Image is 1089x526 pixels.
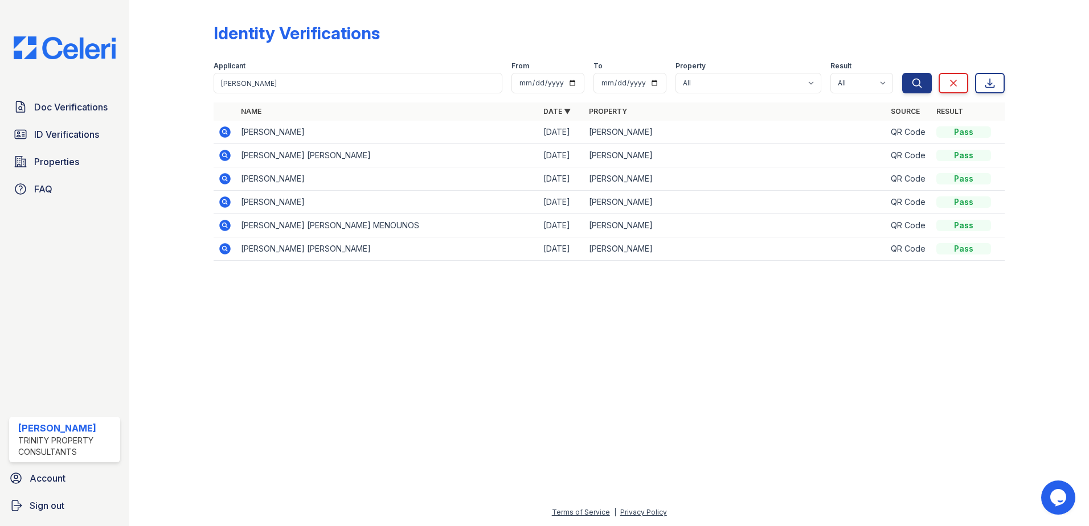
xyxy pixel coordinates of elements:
[18,421,116,435] div: [PERSON_NAME]
[936,243,991,254] div: Pass
[214,23,380,43] div: Identity Verifications
[675,61,706,71] label: Property
[584,121,887,144] td: [PERSON_NAME]
[9,123,120,146] a: ID Verifications
[891,107,920,116] a: Source
[886,237,932,261] td: QR Code
[584,214,887,237] td: [PERSON_NAME]
[539,237,584,261] td: [DATE]
[241,107,261,116] a: Name
[236,191,539,214] td: [PERSON_NAME]
[9,178,120,200] a: FAQ
[5,494,125,517] a: Sign out
[511,61,529,71] label: From
[539,144,584,167] td: [DATE]
[34,100,108,114] span: Doc Verifications
[9,96,120,118] a: Doc Verifications
[1041,480,1078,515] iframe: chat widget
[236,167,539,191] td: [PERSON_NAME]
[34,155,79,169] span: Properties
[886,121,932,144] td: QR Code
[552,508,610,516] a: Terms of Service
[584,167,887,191] td: [PERSON_NAME]
[589,107,627,116] a: Property
[18,435,116,458] div: Trinity Property Consultants
[886,144,932,167] td: QR Code
[236,214,539,237] td: [PERSON_NAME] [PERSON_NAME] MENOUNOS
[214,61,245,71] label: Applicant
[34,128,99,141] span: ID Verifications
[886,167,932,191] td: QR Code
[936,196,991,208] div: Pass
[830,61,851,71] label: Result
[236,237,539,261] td: [PERSON_NAME] [PERSON_NAME]
[236,121,539,144] td: [PERSON_NAME]
[539,214,584,237] td: [DATE]
[30,471,65,485] span: Account
[5,467,125,490] a: Account
[34,182,52,196] span: FAQ
[9,150,120,173] a: Properties
[614,508,616,516] div: |
[593,61,603,71] label: To
[620,508,667,516] a: Privacy Policy
[539,121,584,144] td: [DATE]
[936,126,991,138] div: Pass
[936,150,991,161] div: Pass
[236,144,539,167] td: [PERSON_NAME] [PERSON_NAME]
[543,107,571,116] a: Date ▼
[539,191,584,214] td: [DATE]
[886,191,932,214] td: QR Code
[584,144,887,167] td: [PERSON_NAME]
[214,73,502,93] input: Search by name or phone number
[936,173,991,184] div: Pass
[936,107,963,116] a: Result
[584,191,887,214] td: [PERSON_NAME]
[936,220,991,231] div: Pass
[539,167,584,191] td: [DATE]
[5,36,125,59] img: CE_Logo_Blue-a8612792a0a2168367f1c8372b55b34899dd931a85d93a1a3d3e32e68fde9ad4.png
[30,499,64,512] span: Sign out
[584,237,887,261] td: [PERSON_NAME]
[886,214,932,237] td: QR Code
